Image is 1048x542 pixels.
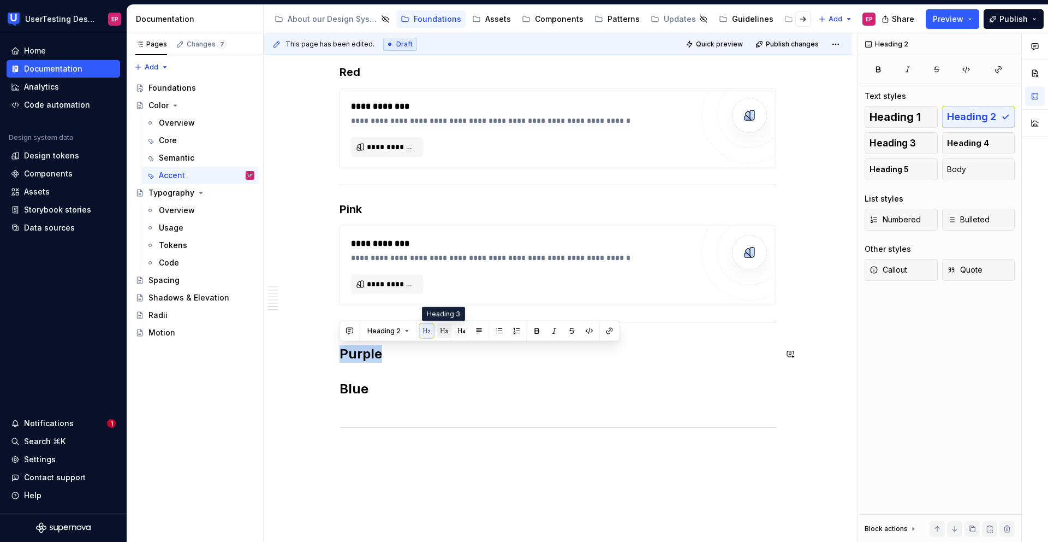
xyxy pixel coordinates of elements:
[159,117,195,128] div: Overview
[829,15,842,23] span: Add
[145,63,158,72] span: Add
[131,79,259,97] a: Foundations
[131,289,259,307] a: Shadows & Elevation
[141,149,259,167] a: Semantic
[517,10,588,28] a: Components
[131,184,259,202] a: Typography
[159,222,183,233] div: Usage
[141,132,259,149] a: Core
[159,170,185,181] div: Accent
[8,13,21,26] img: 41adf70f-fc1c-4662-8e2d-d2ab9c673b1b.png
[24,490,41,501] div: Help
[131,272,259,289] a: Spacing
[766,40,819,49] span: Publish changes
[148,292,229,303] div: Shadows & Elevation
[7,451,120,468] a: Settings
[111,15,118,23] div: EP
[148,327,175,338] div: Motion
[815,11,856,27] button: Add
[865,521,918,537] div: Block actions
[7,183,120,201] a: Assets
[664,14,696,25] div: Updates
[7,415,120,432] button: Notifications1
[24,418,74,429] div: Notifications
[535,14,583,25] div: Components
[870,138,916,149] span: Heading 3
[7,42,120,60] a: Home
[590,10,644,28] a: Patterns
[7,433,120,450] button: Search ⌘K
[7,96,120,114] a: Code automation
[270,8,813,30] div: Page tree
[485,14,511,25] div: Assets
[892,14,914,25] span: Share
[947,164,966,175] span: Body
[24,472,86,483] div: Contact support
[714,10,778,28] a: Guidelines
[870,164,909,175] span: Heading 5
[752,37,824,52] button: Publish changes
[131,60,172,75] button: Add
[24,45,46,56] div: Home
[141,219,259,237] a: Usage
[414,14,461,25] div: Foundations
[422,307,465,321] div: Heading 3
[24,168,73,179] div: Components
[7,469,120,486] button: Contact support
[148,275,180,286] div: Spacing
[984,9,1044,29] button: Publish
[468,10,515,28] a: Assets
[148,310,168,321] div: Radii
[141,202,259,219] a: Overview
[7,60,120,78] a: Documentation
[136,14,259,25] div: Documentation
[148,187,194,198] div: Typography
[270,10,394,28] a: About our Design System
[999,14,1028,25] span: Publish
[340,202,776,217] h3: Pink
[24,186,50,197] div: Assets
[288,14,378,25] div: About our Design System
[131,79,259,341] div: Page tree
[682,37,748,52] button: Quick preview
[865,106,938,128] button: Heading 1
[865,132,938,154] button: Heading 3
[25,14,95,25] div: UserTesting Design System
[159,205,195,216] div: Overview
[367,327,401,335] span: Heading 2
[933,14,963,25] span: Preview
[107,419,116,428] span: 1
[24,63,82,74] div: Documentation
[159,135,177,146] div: Core
[131,97,259,114] a: Color
[159,152,194,163] div: Semantic
[396,40,413,49] span: Draft
[36,522,91,533] svg: Supernova Logo
[865,193,903,204] div: List styles
[362,323,414,339] button: Heading 2
[131,307,259,324] a: Radii
[865,244,911,255] div: Other styles
[340,64,776,80] h3: Red
[159,257,179,268] div: Code
[870,111,921,122] span: Heading 1
[865,259,938,281] button: Callout
[24,454,56,465] div: Settings
[135,40,167,49] div: Pages
[870,264,907,275] span: Callout
[131,324,259,341] a: Motion
[942,259,1015,281] button: Quote
[866,15,873,23] div: EP
[141,237,259,254] a: Tokens
[876,9,921,29] button: Share
[7,78,120,96] a: Analytics
[7,201,120,219] a: Storybook stories
[608,14,640,25] div: Patterns
[732,14,773,25] div: Guidelines
[7,219,120,237] a: Data sources
[7,165,120,182] a: Components
[248,170,252,181] div: EP
[24,150,79,161] div: Design tokens
[285,40,374,49] span: This page has been edited.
